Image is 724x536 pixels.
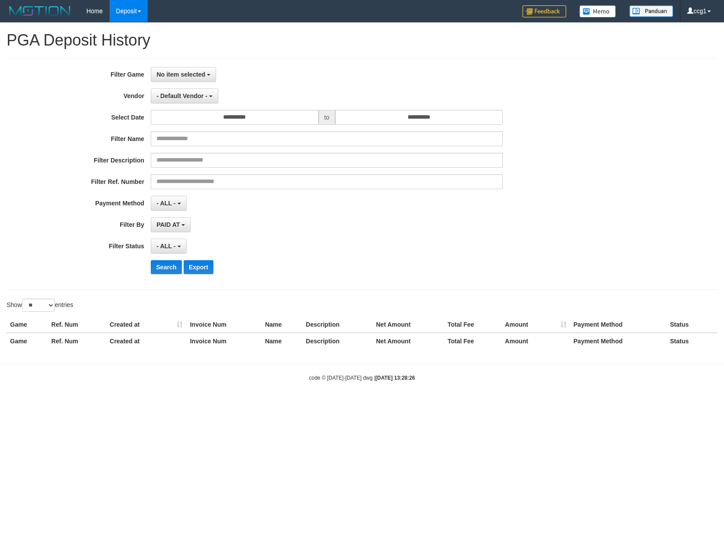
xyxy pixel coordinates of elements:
[376,375,415,381] strong: [DATE] 13:28:26
[156,243,176,250] span: - ALL -
[302,317,373,333] th: Description
[7,333,48,349] th: Game
[444,333,501,349] th: Total Fee
[186,333,261,349] th: Invoice Num
[106,333,186,349] th: Created at
[667,333,717,349] th: Status
[156,200,176,207] span: - ALL -
[319,110,335,125] span: to
[262,333,302,349] th: Name
[151,260,182,274] button: Search
[302,333,373,349] th: Description
[156,92,207,99] span: - Default Vendor -
[186,317,261,333] th: Invoice Num
[156,221,180,228] span: PAID AT
[7,317,48,333] th: Game
[444,317,501,333] th: Total Fee
[629,5,673,17] img: panduan.png
[309,375,415,381] small: code © [DATE]-[DATE] dwg |
[106,317,186,333] th: Created at
[156,71,205,78] span: No item selected
[7,299,73,312] label: Show entries
[22,299,55,312] select: Showentries
[184,260,213,274] button: Export
[522,5,566,18] img: Feedback.jpg
[570,333,667,349] th: Payment Method
[151,239,186,254] button: - ALL -
[667,317,717,333] th: Status
[151,196,186,211] button: - ALL -
[579,5,616,18] img: Button%20Memo.svg
[48,317,106,333] th: Ref. Num
[7,32,717,49] h1: PGA Deposit History
[151,88,218,103] button: - Default Vendor -
[48,333,106,349] th: Ref. Num
[262,317,302,333] th: Name
[151,217,191,232] button: PAID AT
[570,317,667,333] th: Payment Method
[501,333,570,349] th: Amount
[7,4,73,18] img: MOTION_logo.png
[373,333,444,349] th: Net Amount
[373,317,444,333] th: Net Amount
[501,317,570,333] th: Amount
[151,67,216,82] button: No item selected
